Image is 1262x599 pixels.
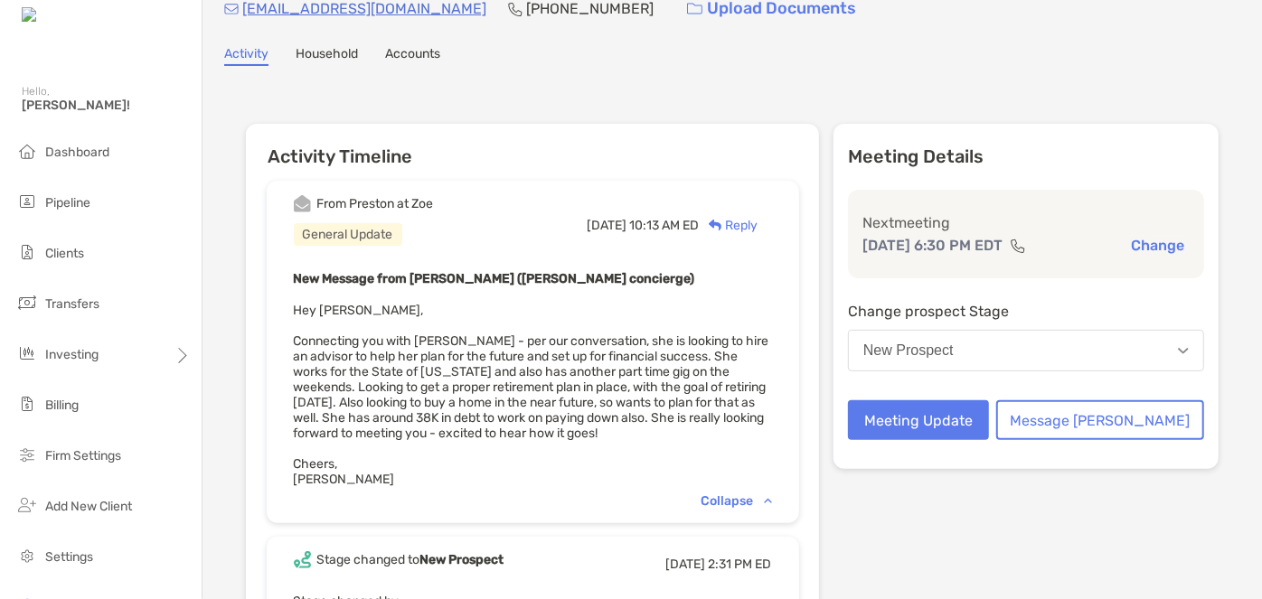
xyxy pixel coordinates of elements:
div: Stage changed to [317,552,504,567]
span: Billing [45,398,79,413]
div: From Preston at Zoe [317,196,434,211]
span: Hey [PERSON_NAME], Connecting you with [PERSON_NAME] - per our conversation, she is looking to hi... [294,303,769,487]
span: Settings [45,549,93,565]
span: [DATE] [588,218,627,233]
img: button icon [687,3,702,15]
span: [DATE] [666,557,706,572]
a: Accounts [385,46,440,66]
span: Clients [45,246,84,261]
img: pipeline icon [16,191,38,212]
img: Reply icon [709,220,722,231]
img: firm-settings icon [16,444,38,465]
img: communication type [1010,239,1026,253]
div: Reply [700,216,758,235]
button: Change [1125,236,1190,255]
div: Collapse [702,493,772,509]
img: Open dropdown arrow [1178,348,1189,354]
span: Pipeline [45,195,90,211]
img: dashboard icon [16,140,38,162]
span: Dashboard [45,145,109,160]
img: Event icon [294,551,311,568]
p: Next meeting [862,211,1190,234]
a: Activity [224,46,268,66]
h6: Activity Timeline [246,124,819,167]
img: Zoe Logo [22,7,99,24]
img: investing icon [16,342,38,364]
p: Change prospect Stage [848,300,1204,323]
span: [PERSON_NAME]! [22,98,191,113]
span: Investing [45,347,99,362]
b: New Message from [PERSON_NAME] ([PERSON_NAME] concierge) [294,271,695,286]
span: 10:13 AM ED [630,218,700,233]
img: add_new_client icon [16,494,38,516]
button: New Prospect [848,330,1204,371]
img: clients icon [16,241,38,263]
a: Household [296,46,358,66]
img: Event icon [294,195,311,212]
p: [DATE] 6:30 PM EDT [862,234,1003,257]
button: Message [PERSON_NAME] [996,400,1204,440]
div: New Prospect [863,342,954,359]
img: transfers icon [16,292,38,314]
button: Meeting Update [848,400,989,440]
p: Meeting Details [848,145,1204,168]
b: New Prospect [420,552,504,567]
img: settings icon [16,545,38,566]
span: Transfers [45,296,99,312]
span: Add New Client [45,499,132,514]
span: Firm Settings [45,448,121,463]
img: Email Icon [224,4,239,14]
img: Chevron icon [764,498,772,503]
span: 2:31 PM ED [709,557,772,572]
img: Phone Icon [508,2,523,16]
div: General Update [294,223,402,246]
img: billing icon [16,393,38,415]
